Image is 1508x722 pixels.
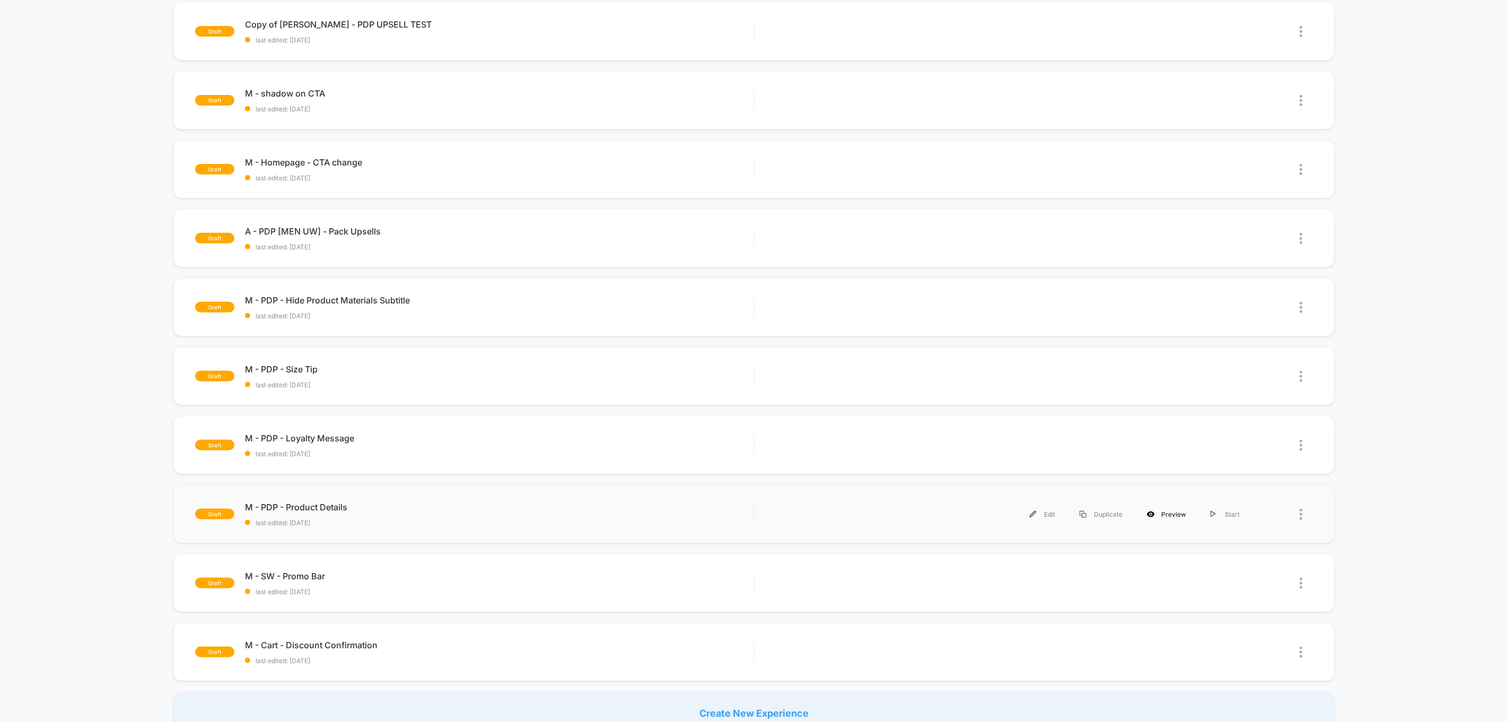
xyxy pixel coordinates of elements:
span: last edited: [DATE] [245,36,753,44]
span: A - PDP [MEN UW] - Pack Upsells [245,226,753,237]
img: close [1300,26,1302,37]
span: last edited: [DATE] [245,243,753,251]
span: M - SW - Promo Bar [245,571,753,581]
span: last edited: [DATE] [245,312,753,320]
span: draft [195,233,234,243]
span: draft [195,509,234,519]
span: M - PDP - Size Tip [245,364,753,375]
img: close [1300,440,1302,451]
span: draft [195,164,234,175]
span: last edited: [DATE] [245,519,753,527]
span: M - PDP - Hide Product Materials Subtitle [245,295,753,306]
img: close [1300,302,1302,313]
img: close [1300,647,1302,658]
img: menu [1080,511,1086,518]
img: menu [1211,511,1216,518]
img: menu [1030,511,1037,518]
span: last edited: [DATE] [245,105,753,113]
img: close [1300,509,1302,520]
span: M - PDP - Loyalty Message [245,433,753,443]
span: last edited: [DATE] [245,381,753,389]
img: close [1300,95,1302,106]
img: close [1300,233,1302,244]
span: M - PDP - Product Details [245,502,753,512]
span: draft [195,440,234,450]
span: draft [195,371,234,381]
img: close [1300,164,1302,175]
span: draft [195,95,234,106]
span: last edited: [DATE] [245,450,753,458]
span: draft [195,647,234,657]
span: M - Homepage - CTA change [245,157,753,168]
div: Start [1198,502,1252,526]
span: draft [195,578,234,588]
span: Copy of [PERSON_NAME] - PDP UPSELL TEST [245,19,753,30]
img: close [1300,578,1302,589]
span: last edited: [DATE] [245,588,753,596]
span: draft [195,302,234,312]
span: M - Cart - Discount Confirmation [245,640,753,650]
div: Duplicate [1067,502,1135,526]
span: M - shadow on CTA [245,88,753,99]
span: last edited: [DATE] [245,657,753,665]
span: draft [195,26,234,37]
div: Edit [1018,502,1067,526]
img: close [1300,371,1302,382]
span: last edited: [DATE] [245,174,753,182]
div: Preview [1135,502,1198,526]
